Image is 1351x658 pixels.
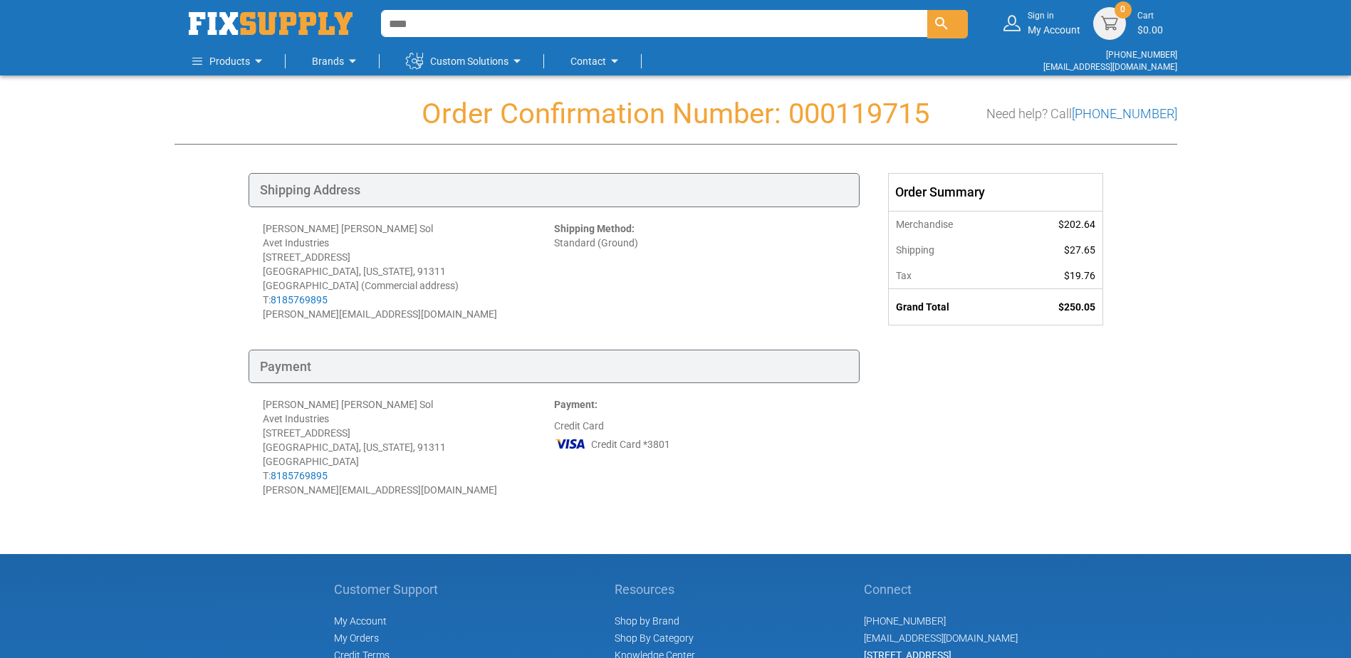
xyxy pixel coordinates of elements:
[986,107,1177,121] h3: Need help? Call
[1043,62,1177,72] a: [EMAIL_ADDRESS][DOMAIN_NAME]
[189,12,353,35] img: Fix Industrial Supply
[889,263,1013,289] th: Tax
[1064,244,1095,256] span: $27.65
[554,399,598,410] strong: Payment:
[263,221,554,321] div: [PERSON_NAME] [PERSON_NAME] Sol Avet Industries [STREET_ADDRESS] [GEOGRAPHIC_DATA], [US_STATE], 9...
[554,221,845,321] div: Standard (Ground)
[1058,219,1095,230] span: $202.64
[271,294,328,305] a: 8185769895
[334,632,379,644] span: My Orders
[1106,50,1177,60] a: [PHONE_NUMBER]
[334,615,387,627] span: My Account
[615,615,679,627] a: Shop by Brand
[889,174,1102,211] div: Order Summary
[615,583,695,597] h5: Resources
[312,47,361,75] a: Brands
[249,350,860,384] div: Payment
[554,433,587,454] img: VI
[1028,10,1080,36] div: My Account
[271,470,328,481] a: 8185769895
[1120,4,1125,16] span: 0
[249,173,860,207] div: Shipping Address
[1058,301,1095,313] span: $250.05
[864,583,1018,597] h5: Connect
[334,583,446,597] h5: Customer Support
[554,397,845,497] div: Credit Card
[174,98,1177,130] h1: Order Confirmation Number: 000119715
[554,223,635,234] strong: Shipping Method:
[189,12,353,35] a: store logo
[406,47,526,75] a: Custom Solutions
[1064,270,1095,281] span: $19.76
[1137,10,1163,22] small: Cart
[570,47,623,75] a: Contact
[615,632,694,644] a: Shop By Category
[591,437,670,451] span: Credit Card *3801
[889,237,1013,263] th: Shipping
[263,397,554,497] div: [PERSON_NAME] [PERSON_NAME] Sol Avet Industries [STREET_ADDRESS] [GEOGRAPHIC_DATA], [US_STATE], 9...
[864,615,946,627] a: [PHONE_NUMBER]
[192,47,267,75] a: Products
[896,301,949,313] strong: Grand Total
[1072,106,1177,121] a: [PHONE_NUMBER]
[1137,24,1163,36] span: $0.00
[864,632,1018,644] a: [EMAIL_ADDRESS][DOMAIN_NAME]
[1028,10,1080,22] small: Sign in
[889,211,1013,237] th: Merchandise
